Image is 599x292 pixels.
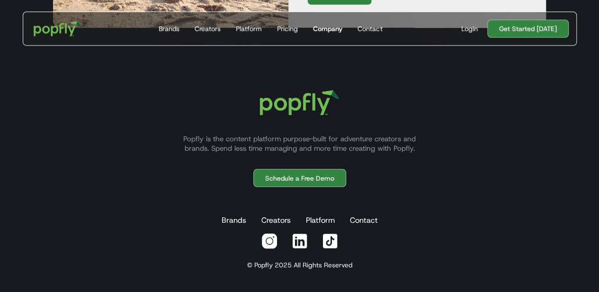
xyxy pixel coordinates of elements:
a: Brands [220,210,248,229]
a: Brands [155,12,183,45]
div: © Popfly 2025 All Rights Reserved [247,260,352,269]
div: Creators [195,24,221,33]
a: Login [457,24,482,33]
div: Brands [159,24,179,33]
a: Contact [348,210,380,229]
a: Platform [232,12,266,45]
a: Platform [304,210,337,229]
p: Popfly is the content platform purpose-built for adventure creators and brands. Spend less time m... [172,134,428,153]
div: Login [461,24,478,33]
a: Contact [354,12,386,45]
div: Platform [236,24,262,33]
a: home [27,14,88,43]
div: Company [313,24,342,33]
a: Company [309,12,346,45]
a: Creators [191,12,224,45]
a: Schedule a Free Demo [253,169,346,187]
a: Pricing [273,12,302,45]
div: Pricing [277,24,298,33]
a: Get Started [DATE] [487,19,569,37]
a: Creators [259,210,293,229]
div: Contact [358,24,382,33]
